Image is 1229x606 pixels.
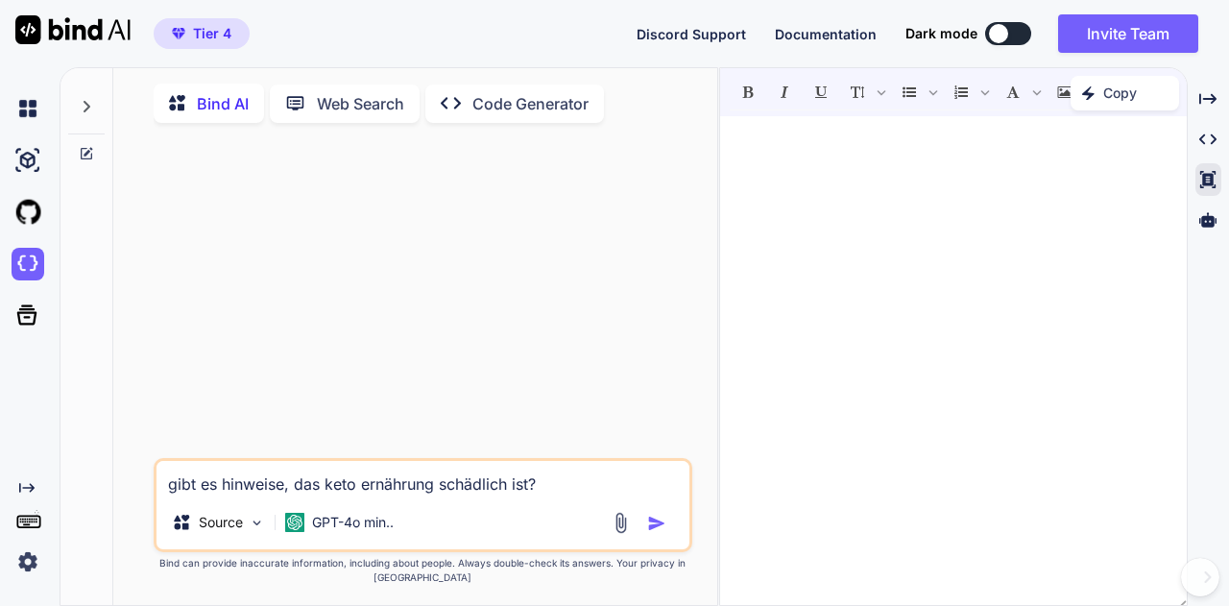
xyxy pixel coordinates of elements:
button: premiumTier 4 [154,18,250,49]
span: Insert Image [1048,76,1082,109]
img: attachment [610,512,632,534]
p: Bind AI [197,92,249,115]
img: premium [172,28,185,39]
p: Code Generator [472,92,589,115]
button: Invite Team [1058,14,1198,53]
span: Insert Unordered List [892,76,942,109]
button: Documentation [775,24,877,44]
img: darkCloudIdeIcon [12,248,44,280]
button: Discord Support [637,24,746,44]
img: settings [12,545,44,578]
p: Copy [1103,84,1137,103]
p: Source [199,513,243,532]
span: Underline [804,76,838,109]
span: Discord Support [637,26,746,42]
img: icon [647,514,666,533]
span: Dark mode [905,24,977,43]
img: Bind AI [15,15,131,44]
img: githubLight [12,196,44,229]
img: ai-studio [12,144,44,177]
img: GPT-4o mini [285,513,304,532]
span: Documentation [775,26,877,42]
textarea: gibt es hinweise, das keto ernährung schädlich ist? [157,461,690,496]
span: Italic [767,76,802,109]
span: Insert Ordered List [944,76,994,109]
span: Font size [840,76,890,109]
span: Tier 4 [193,24,231,43]
span: Font family [996,76,1046,109]
p: Web Search [317,92,404,115]
span: Bold [731,76,765,109]
p: GPT-4o min.. [312,513,394,532]
p: Bind can provide inaccurate information, including about people. Always double-check its answers.... [154,556,693,585]
img: Pick Models [249,515,265,531]
img: chat [12,92,44,125]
